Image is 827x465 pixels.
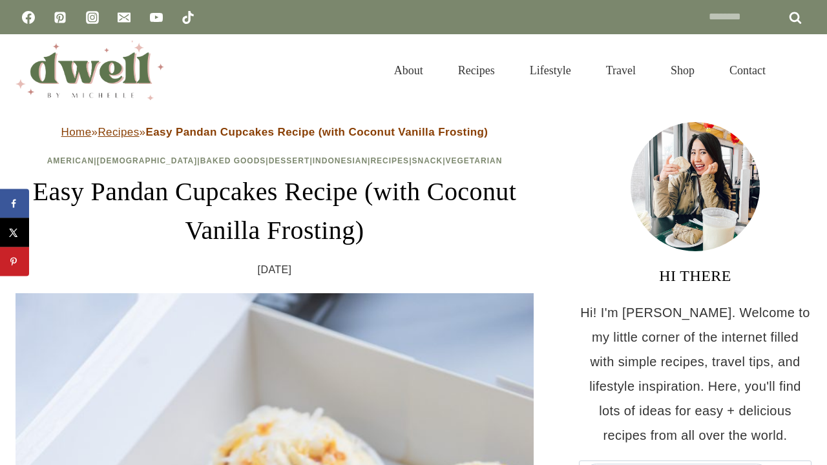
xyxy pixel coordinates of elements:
a: Dessert [269,156,310,165]
time: [DATE] [258,260,292,280]
a: Recipes [441,48,512,93]
span: | | | | | | | [47,156,503,165]
button: View Search Form [790,59,811,81]
h3: HI THERE [579,264,811,287]
a: Home [61,126,92,138]
a: About [377,48,441,93]
a: Instagram [79,5,105,30]
a: TikTok [175,5,201,30]
a: Recipes [98,126,139,138]
h1: Easy Pandan Cupcakes Recipe (with Coconut Vanilla Frosting) [16,172,534,250]
p: Hi! I'm [PERSON_NAME]. Welcome to my little corner of the internet filled with simple recipes, tr... [579,300,811,448]
a: Baked Goods [200,156,266,165]
a: [DEMOGRAPHIC_DATA] [97,156,198,165]
span: » » [61,126,488,138]
a: Recipes [370,156,409,165]
a: Snack [412,156,443,165]
a: Shop [653,48,712,93]
a: Travel [589,48,653,93]
a: Indonesian [313,156,368,165]
nav: Primary Navigation [377,48,783,93]
a: YouTube [143,5,169,30]
a: Facebook [16,5,41,30]
a: Vegetarian [446,156,503,165]
a: Lifestyle [512,48,589,93]
img: DWELL by michelle [16,41,164,100]
a: Email [111,5,137,30]
a: Contact [712,48,783,93]
strong: Easy Pandan Cupcakes Recipe (with Coconut Vanilla Frosting) [145,126,488,138]
a: Pinterest [47,5,73,30]
a: American [47,156,94,165]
